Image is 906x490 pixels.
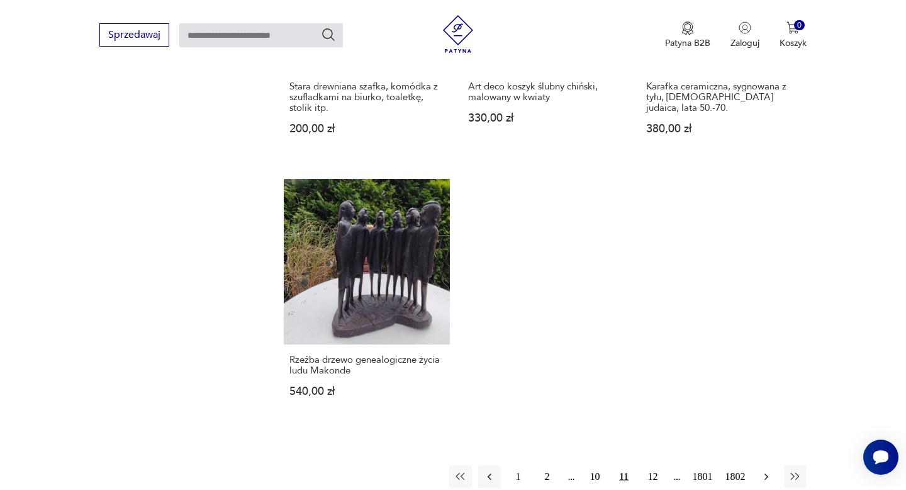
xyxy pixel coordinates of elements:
p: 330,00 zł [468,113,622,123]
h3: Stara drewniana szafka, komódka z szufladkami na biurko, toaletkę, stolik itp. [289,81,444,113]
button: 1802 [722,465,749,488]
button: 1801 [690,465,716,488]
h3: Karafka ceramiczna, sygnowana z tyłu, [DEMOGRAPHIC_DATA] judaica, lata 50.-70. [646,81,800,113]
h3: Art deco koszyk ślubny chiński, malowany w kwiaty [468,81,622,103]
a: Sprzedawaj [99,31,169,40]
button: 1 [507,465,530,488]
p: 200,00 zł [289,123,444,134]
button: 2 [536,465,559,488]
h3: Rzeźba drzewo genealogiczne życia ludu Makonde [289,355,444,376]
img: Ikona medalu [681,21,694,35]
button: Zaloguj [730,21,759,49]
a: Rzeźba drzewo genealogiczne życia ludu MakondeRzeźba drzewo genealogiczne życia ludu Makonde540,0... [284,179,449,421]
button: 12 [642,465,664,488]
img: Ikonka użytkownika [739,21,751,34]
button: Sprzedawaj [99,23,169,47]
a: Ikona medaluPatyna B2B [665,21,710,49]
p: 540,00 zł [289,386,444,397]
p: 380,00 zł [646,123,800,134]
button: 11 [613,465,635,488]
p: Koszyk [780,37,807,49]
img: Patyna - sklep z meblami i dekoracjami vintage [439,15,477,53]
div: 0 [794,20,805,31]
p: Zaloguj [730,37,759,49]
p: Patyna B2B [665,37,710,49]
button: 10 [584,465,607,488]
iframe: Smartsupp widget button [863,440,898,475]
img: Ikona koszyka [786,21,799,34]
button: Szukaj [321,27,336,42]
button: 0Koszyk [780,21,807,49]
button: Patyna B2B [665,21,710,49]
